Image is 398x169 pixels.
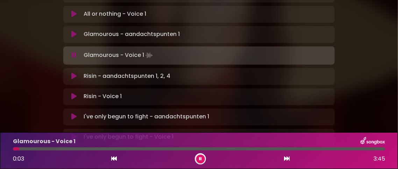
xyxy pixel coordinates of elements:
img: waveform4.gif [144,51,154,60]
p: I've only begun to fight - aandachtspunten 1 [84,113,209,121]
p: Risin - aandachtspunten 1, 2, 4 [84,72,170,81]
p: All or nothing - Voice 1 [84,10,146,19]
img: songbox-logo-white.png [361,137,385,146]
p: Risin - Voice 1 [84,93,122,101]
p: Glamourous - Voice 1 [13,137,76,146]
span: 3:45 [374,155,385,163]
span: 0:03 [13,155,24,163]
p: Glamourous - aandachtspunten 1 [84,30,180,39]
p: Glamourous - Voice 1 [84,51,154,60]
